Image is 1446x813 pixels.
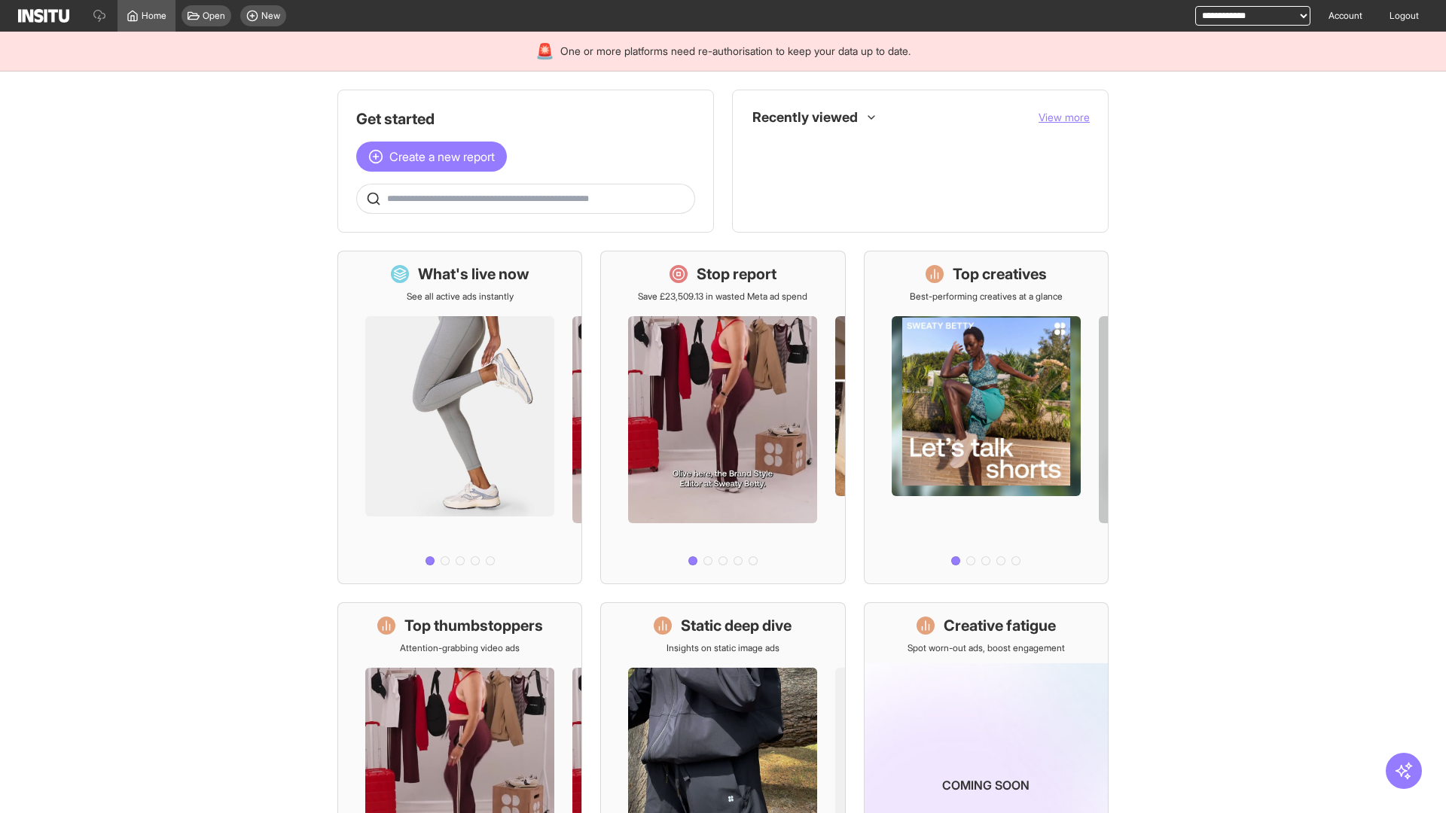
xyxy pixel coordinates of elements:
h1: Top thumbstoppers [404,615,543,636]
span: View more [1039,111,1090,123]
p: See all active ads instantly [407,291,514,303]
div: 🚨 [535,41,554,62]
span: Create a new report [389,148,495,166]
img: Logo [18,9,69,23]
h1: Get started [356,108,695,129]
a: Top creativesBest-performing creatives at a glance [864,251,1109,584]
button: Create a new report [356,142,507,172]
h1: What's live now [418,263,529,285]
span: Home [142,10,166,22]
span: Open [203,10,225,22]
h1: Stop report [697,263,776,285]
p: Attention-grabbing video ads [400,642,520,654]
span: New [261,10,280,22]
p: Best-performing creatives at a glance [910,291,1063,303]
h1: Top creatives [953,263,1047,285]
p: Insights on static image ads [667,642,779,654]
a: What's live nowSee all active ads instantly [337,251,582,584]
span: One or more platforms need re-authorisation to keep your data up to date. [560,44,911,59]
a: Stop reportSave £23,509.13 in wasted Meta ad spend [600,251,845,584]
button: View more [1039,110,1090,125]
p: Save £23,509.13 in wasted Meta ad spend [638,291,807,303]
h1: Static deep dive [681,615,792,636]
